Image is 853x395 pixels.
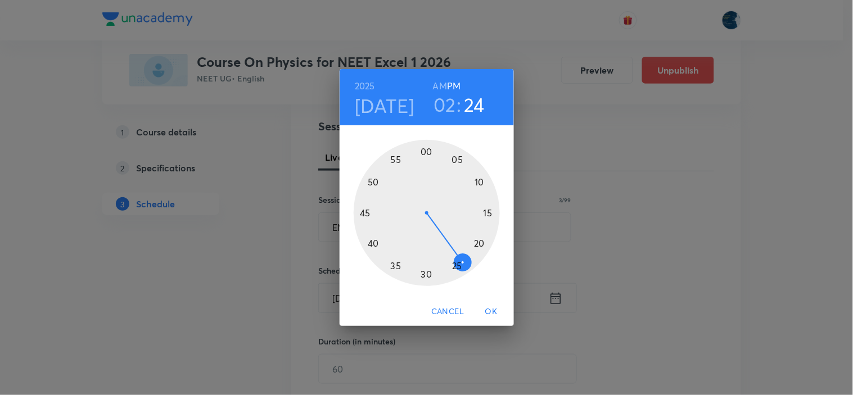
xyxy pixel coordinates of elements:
span: Cancel [431,305,464,319]
button: [DATE] [355,94,414,117]
button: 02 [434,93,456,116]
button: Cancel [427,301,468,322]
button: AM [433,78,447,94]
h3: : [457,93,462,116]
button: PM [447,78,461,94]
button: 2025 [355,78,375,94]
button: OK [473,301,509,322]
span: OK [478,305,505,319]
button: 24 [464,93,485,116]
